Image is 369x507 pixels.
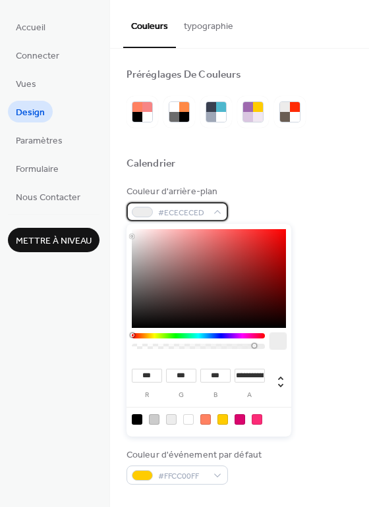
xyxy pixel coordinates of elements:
[252,414,262,425] div: rgb(252, 43, 119)
[127,448,262,462] div: Couleur d'événement par défaut
[200,414,211,425] div: rgb(255, 129, 97)
[16,191,80,205] span: Nous Contacter
[16,106,45,120] span: Design
[16,163,59,176] span: Formulaire
[200,392,231,399] label: b
[16,49,59,63] span: Connecter
[158,206,207,220] span: #ECECECED
[127,68,241,82] div: Préréglages De Couleurs
[8,16,53,38] a: Accueil
[8,157,67,179] a: Formulaire
[16,21,45,35] span: Accueil
[127,157,175,171] div: Calendrier
[16,78,36,92] span: Vues
[235,392,265,399] label: a
[127,185,225,199] div: Couleur d'arrière-plan
[132,414,142,425] div: rgb(0, 0, 0)
[8,44,67,66] a: Connecter
[166,414,177,425] div: rgba(236, 236, 236, 0.9294117647058824)
[166,392,196,399] label: g
[8,72,44,94] a: Vues
[235,414,245,425] div: rgb(218, 5, 109)
[16,234,92,248] span: Mettre à niveau
[183,414,194,425] div: rgb(255, 255, 255)
[8,186,88,207] a: Nous Contacter
[158,469,207,483] span: #FFCC00FF
[8,228,99,252] button: Mettre à niveau
[132,392,162,399] label: r
[217,414,228,425] div: rgb(255, 204, 0)
[8,101,53,122] a: Design
[149,414,159,425] div: rgb(204, 204, 204)
[8,129,71,151] a: Paramètres
[16,134,63,148] span: Paramètres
